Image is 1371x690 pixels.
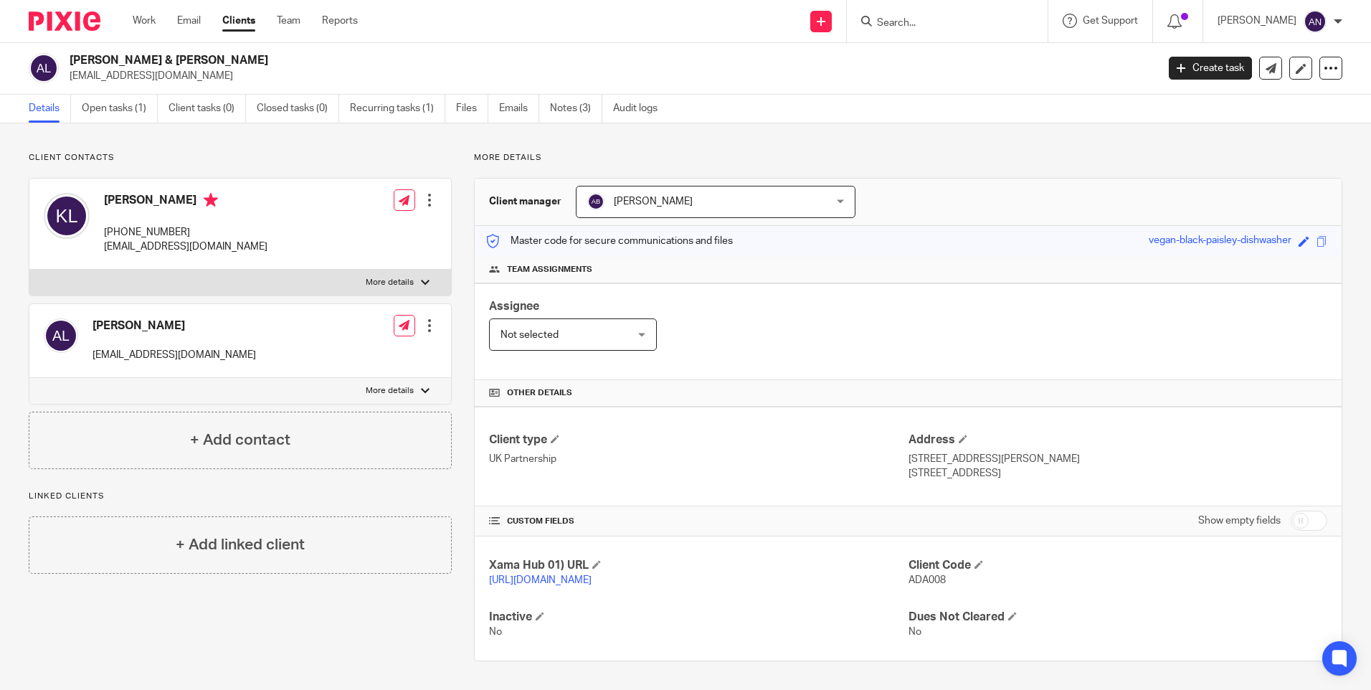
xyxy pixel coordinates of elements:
[909,575,946,585] span: ADA008
[29,95,71,123] a: Details
[29,491,452,502] p: Linked clients
[257,95,339,123] a: Closed tasks (0)
[104,225,267,240] p: [PHONE_NUMBER]
[909,452,1327,466] p: [STREET_ADDRESS][PERSON_NAME]
[322,14,358,28] a: Reports
[909,558,1327,573] h4: Client Code
[1198,514,1281,528] label: Show empty fields
[29,152,452,164] p: Client contacts
[70,69,1147,83] p: [EMAIL_ADDRESS][DOMAIN_NAME]
[909,610,1327,625] h4: Dues Not Cleared
[456,95,488,123] a: Files
[587,193,604,210] img: svg%3E
[29,53,59,83] img: svg%3E
[1304,10,1327,33] img: svg%3E
[44,193,90,239] img: svg%3E
[489,558,908,573] h4: Xama Hub 01) URL
[190,429,290,451] h4: + Add contact
[104,240,267,254] p: [EMAIL_ADDRESS][DOMAIN_NAME]
[44,318,78,353] img: svg%3E
[614,197,693,207] span: [PERSON_NAME]
[489,433,908,448] h4: Client type
[104,193,267,211] h4: [PERSON_NAME]
[350,95,445,123] a: Recurring tasks (1)
[876,17,1005,30] input: Search
[204,193,218,207] i: Primary
[909,627,921,637] span: No
[489,516,908,527] h4: CUSTOM FIELDS
[1169,57,1252,80] a: Create task
[222,14,255,28] a: Clients
[489,627,502,637] span: No
[909,466,1327,481] p: [STREET_ADDRESS]
[176,534,305,556] h4: + Add linked client
[1083,16,1138,26] span: Get Support
[613,95,668,123] a: Audit logs
[485,234,733,248] p: Master code for secure communications and files
[507,264,592,275] span: Team assignments
[366,385,414,397] p: More details
[133,14,156,28] a: Work
[92,348,256,362] p: [EMAIL_ADDRESS][DOMAIN_NAME]
[169,95,246,123] a: Client tasks (0)
[177,14,201,28] a: Email
[29,11,100,31] img: Pixie
[507,387,572,399] span: Other details
[92,318,256,334] h4: [PERSON_NAME]
[550,95,602,123] a: Notes (3)
[489,301,539,312] span: Assignee
[70,53,931,68] h2: [PERSON_NAME] & [PERSON_NAME]
[474,152,1342,164] p: More details
[1149,233,1291,250] div: vegan-black-paisley-dishwasher
[489,575,592,585] a: [URL][DOMAIN_NAME]
[489,194,561,209] h3: Client manager
[501,330,559,340] span: Not selected
[277,14,300,28] a: Team
[489,610,908,625] h4: Inactive
[499,95,539,123] a: Emails
[82,95,158,123] a: Open tasks (1)
[1218,14,1296,28] p: [PERSON_NAME]
[489,452,908,466] p: UK Partnership
[909,433,1327,448] h4: Address
[366,277,414,288] p: More details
